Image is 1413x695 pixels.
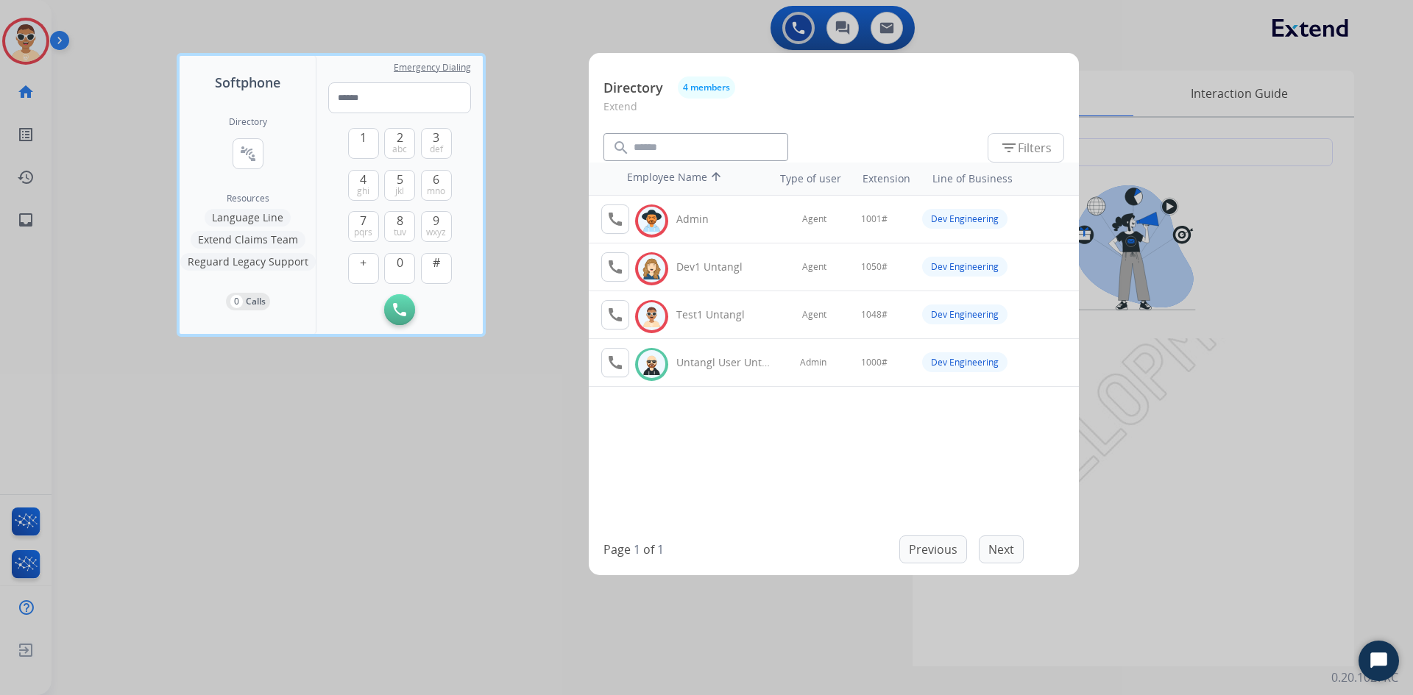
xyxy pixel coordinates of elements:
[433,212,439,229] span: 9
[397,254,403,271] span: 0
[802,213,826,225] span: Agent
[394,227,406,238] span: tuv
[430,143,443,155] span: def
[861,261,888,273] span: 1050#
[354,227,372,238] span: pqrs
[384,253,415,284] button: 0
[397,212,403,229] span: 8
[606,258,624,276] mat-icon: call
[676,355,775,370] div: Untangl User Untangl
[227,193,269,204] span: Resources
[802,261,826,273] span: Agent
[393,303,406,316] img: call-button
[392,143,407,155] span: abc
[421,170,452,201] button: 6mno
[421,211,452,242] button: 9wxyz
[191,231,305,249] button: Extend Claims Team
[226,293,270,310] button: 0Calls
[641,353,662,376] img: avatar
[676,260,775,274] div: Dev1 Untangl
[676,307,775,322] div: Test1 Untangl
[433,129,439,146] span: 3
[360,129,366,146] span: 1
[1359,641,1399,681] button: Start Chat
[180,253,316,271] button: Reguard Legacy Support
[606,210,624,228] mat-icon: call
[395,185,404,197] span: jkl
[603,541,631,558] p: Page
[348,170,379,201] button: 4ghi
[421,253,452,284] button: #
[800,357,826,368] span: Admin
[348,211,379,242] button: 7pqrs
[861,213,888,225] span: 1001#
[603,99,1064,126] p: Extend
[641,210,662,232] img: avatar
[433,171,439,188] span: 6
[384,211,415,242] button: 8tuv
[348,128,379,159] button: 1
[861,309,888,321] span: 1048#
[988,133,1064,163] button: Filters
[606,354,624,371] mat-icon: call
[397,171,403,188] span: 5
[925,164,1072,193] th: Line of Business
[678,76,735,99] button: 4 members
[360,171,366,188] span: 4
[394,62,471,74] span: Emergency Dialing
[348,253,379,284] button: +
[676,212,775,227] div: Admin
[922,257,1007,277] div: Dev Engineering
[641,305,662,328] img: avatar
[384,128,415,159] button: 2abc
[802,309,826,321] span: Agent
[861,357,888,368] span: 1000#
[433,254,440,271] span: #
[205,209,291,227] button: Language Line
[606,306,624,324] mat-icon: call
[922,304,1007,324] div: Dev Engineering
[1000,139,1018,157] mat-icon: filter_list
[922,209,1007,229] div: Dev Engineering
[246,295,266,308] p: Calls
[230,295,243,308] p: 0
[641,257,662,280] img: avatar
[357,185,369,197] span: ghi
[384,170,415,201] button: 5jkl
[643,541,654,558] p: of
[759,164,849,193] th: Type of user
[427,185,445,197] span: mno
[215,72,280,93] span: Softphone
[360,212,366,229] span: 7
[620,163,752,195] th: Employee Name
[360,254,366,271] span: +
[855,164,918,193] th: Extension
[1369,651,1389,671] svg: Open Chat
[397,129,403,146] span: 2
[707,170,725,188] mat-icon: arrow_upward
[421,128,452,159] button: 3def
[603,78,663,98] p: Directory
[426,227,446,238] span: wxyz
[239,145,257,163] mat-icon: connect_without_contact
[1331,669,1398,686] p: 0.20.1027RC
[229,116,267,128] h2: Directory
[922,352,1007,372] div: Dev Engineering
[612,139,630,157] mat-icon: search
[1000,139,1052,157] span: Filters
